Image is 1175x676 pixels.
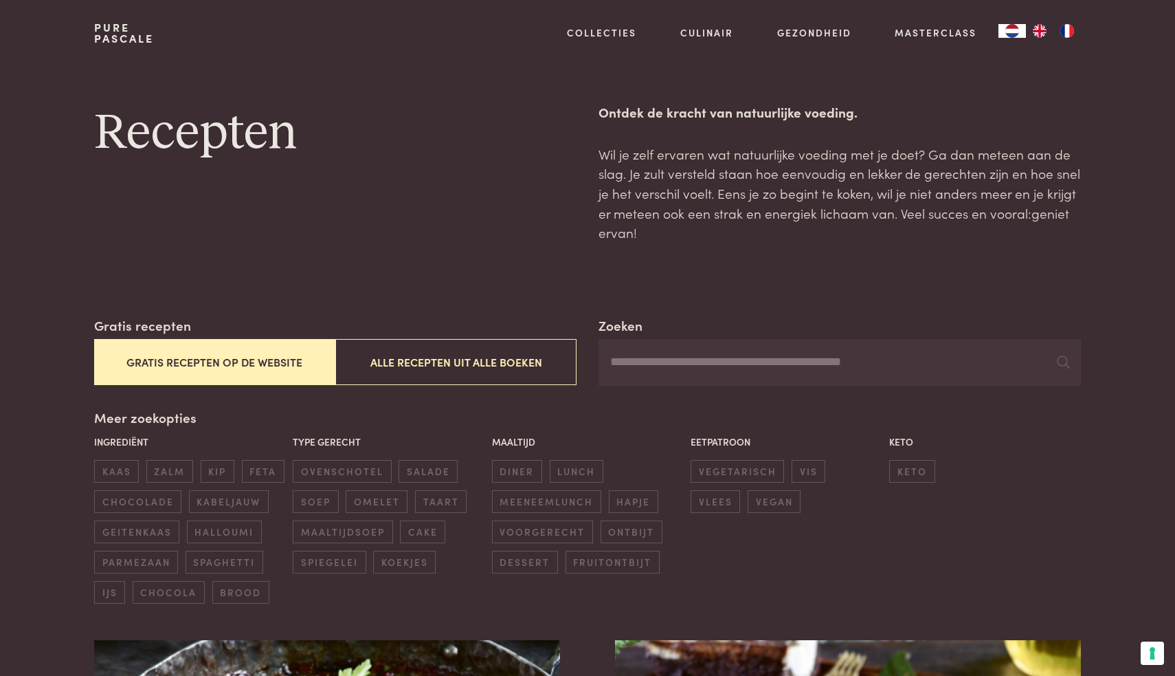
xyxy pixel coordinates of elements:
span: spaghetti [186,551,263,574]
p: Keto [889,435,1081,449]
span: fruitontbijt [566,551,660,574]
a: Culinair [680,25,733,40]
span: maaltijdsoep [293,521,392,543]
p: Maaltijd [492,435,684,449]
a: Gezondheid [777,25,851,40]
span: ijs [94,581,125,604]
span: vegan [748,490,801,513]
span: dessert [492,551,558,574]
button: Gratis recepten op de website [94,339,335,385]
span: chocola [133,581,205,604]
label: Zoeken [598,316,642,336]
span: vegetarisch [691,460,784,483]
span: parmezaan [94,551,178,574]
span: ontbijt [601,521,662,543]
span: spiegelei [293,551,366,574]
span: diner [492,460,542,483]
p: Eetpatroon [691,435,882,449]
span: ovenschotel [293,460,391,483]
p: Ingrediënt [94,435,286,449]
span: salade [399,460,458,483]
span: vis [792,460,825,483]
div: Language [998,24,1026,38]
span: kabeljauw [189,490,269,513]
span: kaas [94,460,139,483]
a: FR [1053,24,1081,38]
ul: Language list [1026,24,1081,38]
span: kip [201,460,234,483]
button: Alle recepten uit alle boeken [335,339,577,385]
span: lunch [550,460,603,483]
a: NL [998,24,1026,38]
span: cake [400,521,445,543]
a: Masterclass [895,25,976,40]
strong: Ontdek de kracht van natuurlijke voeding. [598,102,858,121]
span: feta [242,460,284,483]
span: chocolade [94,490,181,513]
span: voorgerecht [492,521,593,543]
span: vlees [691,490,740,513]
span: taart [415,490,467,513]
button: Uw voorkeuren voor toestemming voor trackingtechnologieën [1141,642,1164,665]
p: Wil je zelf ervaren wat natuurlijke voeding met je doet? Ga dan meteen aan de slag. Je zult verst... [598,144,1081,243]
a: Collecties [567,25,636,40]
span: meeneemlunch [492,490,601,513]
span: hapje [609,490,658,513]
h1: Recepten [94,102,577,164]
aside: Language selected: Nederlands [998,24,1081,38]
span: zalm [146,460,193,483]
span: brood [212,581,269,604]
span: koekjes [373,551,436,574]
span: soep [293,490,338,513]
span: keto [889,460,935,483]
a: PurePascale [94,22,154,44]
span: halloumi [187,521,262,543]
p: Type gerecht [293,435,484,449]
label: Gratis recepten [94,316,191,336]
a: EN [1026,24,1053,38]
span: geitenkaas [94,521,179,543]
span: omelet [346,490,407,513]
